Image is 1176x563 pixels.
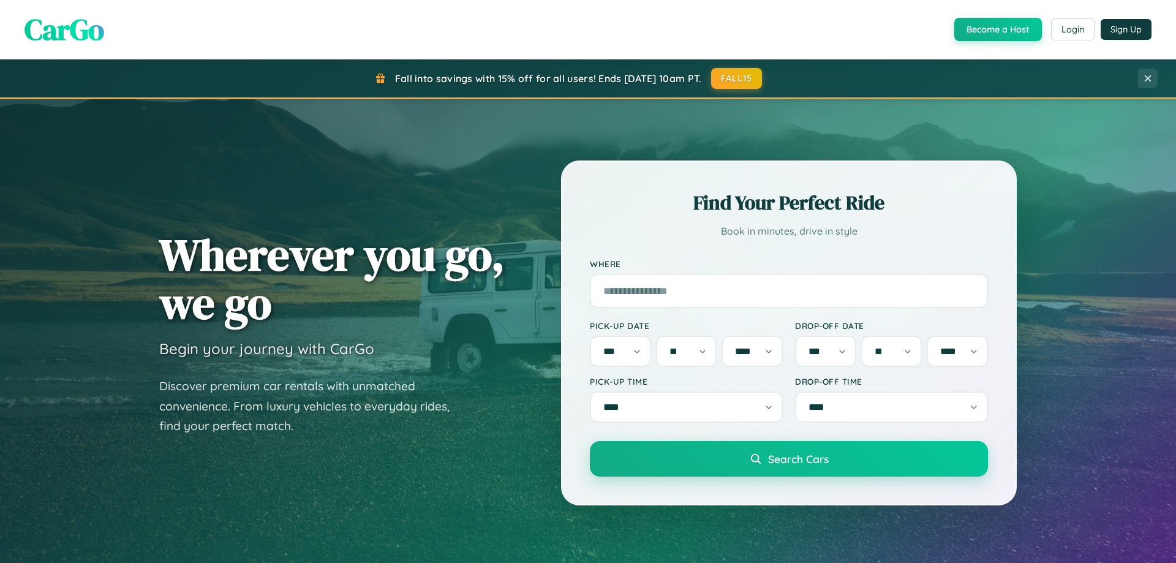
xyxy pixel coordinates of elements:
span: CarGo [24,9,104,50]
p: Discover premium car rentals with unmatched convenience. From luxury vehicles to everyday rides, ... [159,376,466,436]
span: Search Cars [768,452,829,466]
h2: Find Your Perfect Ride [590,189,988,216]
label: Pick-up Date [590,320,783,331]
button: Sign Up [1101,19,1151,40]
label: Drop-off Time [795,376,988,387]
label: Where [590,259,988,269]
button: Become a Host [954,18,1042,41]
label: Pick-up Time [590,376,783,387]
button: Search Cars [590,441,988,477]
h3: Begin your journey with CarGo [159,339,374,358]
h1: Wherever you go, we go [159,230,505,327]
button: FALL15 [711,68,763,89]
span: Fall into savings with 15% off for all users! Ends [DATE] 10am PT. [395,72,702,85]
label: Drop-off Date [795,320,988,331]
button: Login [1051,18,1095,40]
p: Book in minutes, drive in style [590,222,988,240]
